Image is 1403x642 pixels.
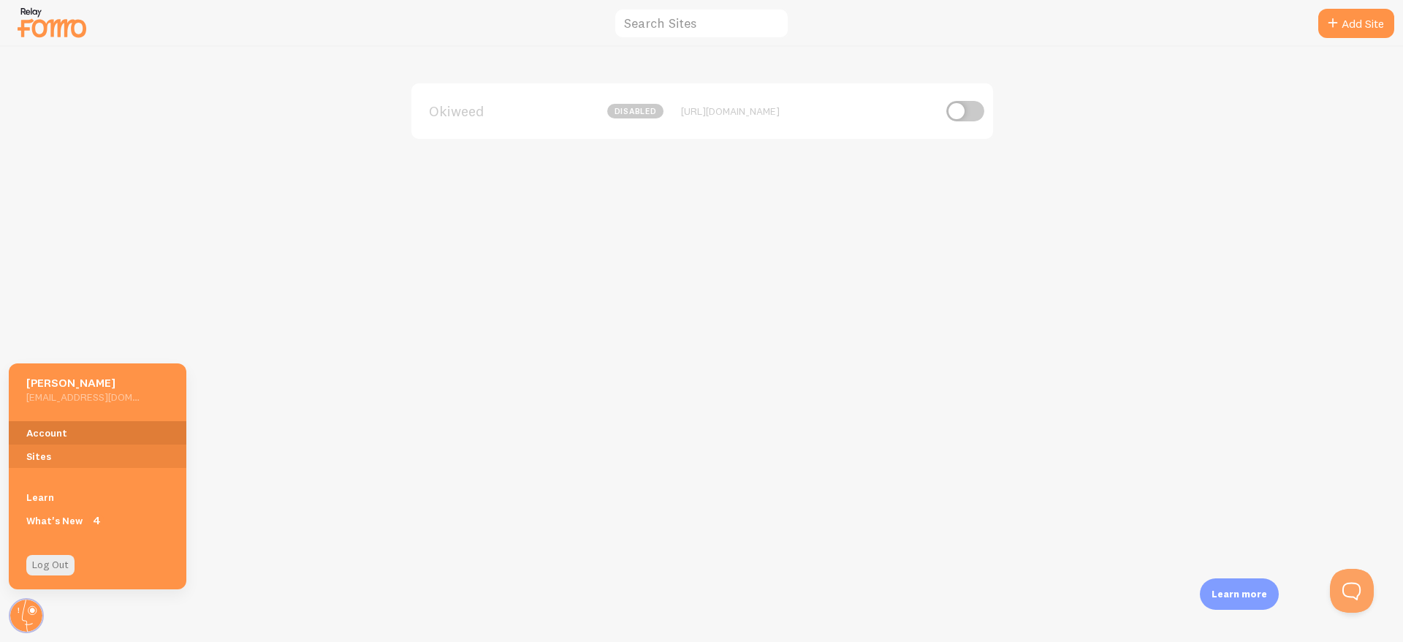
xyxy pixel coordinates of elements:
h5: [PERSON_NAME] [26,375,140,390]
p: Learn more [1212,587,1267,601]
a: Learn [9,486,186,509]
span: 4 [89,513,104,528]
img: fomo-relay-logo-orange.svg [15,4,88,41]
a: Log Out [26,555,75,575]
span: Okiweed [429,105,547,118]
iframe: Help Scout Beacon - Open [1330,569,1374,613]
a: Sites [9,445,186,468]
a: Account [9,421,186,445]
div: Learn more [1200,578,1279,610]
div: [URL][DOMAIN_NAME] [681,105,933,118]
h5: [EMAIL_ADDRESS][DOMAIN_NAME] [26,390,140,404]
span: disabled [607,104,664,118]
a: What's New [9,509,186,532]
